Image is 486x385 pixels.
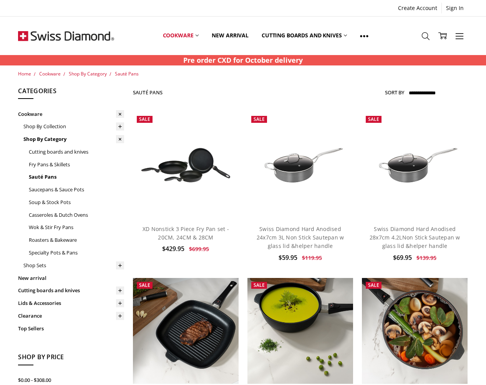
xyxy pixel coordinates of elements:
[362,112,468,218] a: Swiss Diamond Hard Anodised 28x7cm 4.2LNon Stick Sautepan w glass lid &helper handle
[247,112,353,218] a: Swiss Diamond Hard Anodised 24x7cm 3L Non Stick Sautepan w glass lid &helper handle
[133,89,163,95] h1: Sauté Pans
[29,183,124,196] a: Saucepans & Sauce Pots
[143,225,229,241] a: XD Nonstick 3 Piece Fry Pan set - 20CM, 24CM & 28CM
[257,225,344,250] a: Swiss Diamond Hard Anodised 24x7cm 3L Non Stick Sautepan w glass lid &helper handle
[362,130,468,201] img: Swiss Diamond Hard Anodised 28x7cm 4.2LNon Stick Sautepan w glass lid &helper handle
[29,221,124,234] a: Wok & Stir Fry Pans
[29,146,124,158] a: Cutting boards and knives
[18,352,124,365] h5: Shop By Price
[162,244,184,253] span: $429.95
[18,86,124,99] h5: Categories
[353,18,375,53] a: Show All
[393,253,412,262] span: $69.95
[302,254,322,261] span: $119.95
[23,120,124,133] a: Shop By Collection
[254,116,265,122] span: Sale
[254,282,265,288] span: Sale
[29,209,124,221] a: Casseroles & Dutch Ovens
[18,297,124,310] a: Lids & Accessories
[133,112,239,218] a: XD Nonstick 3 Piece Fry Pan set - 20CM, 24CM & 28CM
[189,245,209,253] span: $699.95
[18,108,124,121] a: Cookware
[23,133,124,146] a: Shop By Category
[247,130,353,201] img: Swiss Diamond Hard Anodised 24x7cm 3L Non Stick Sautepan w glass lid &helper handle
[29,246,124,259] a: Specialty Pots & Pans
[29,234,124,246] a: Roasters & Bakeware
[368,116,379,122] span: Sale
[156,18,206,53] a: Cookware
[368,282,379,288] span: Sale
[18,310,124,322] a: Clearance
[139,116,150,122] span: Sale
[205,18,255,53] a: New arrival
[29,196,124,209] a: Soup & Stock Pots
[133,278,239,384] img: XD Induction 28 x 4cm square GRILL PAN w/Detachable Handle
[247,278,353,384] img: XD Induction 28 x 7.5cm Deep SAUTE PAN w/Detachable Handle
[416,254,436,261] span: $139.95
[255,18,354,53] a: Cutting boards and knives
[279,253,297,262] span: $59.95
[39,70,61,77] a: Cookware
[183,55,303,65] strong: Pre order CXD for October delivery
[29,158,124,171] a: Fry Pans & Skillets
[394,3,441,13] a: Create Account
[362,278,468,384] img: XD Induction 24 x 7.5cm Deep SAUTE PAN w/Detachable Handle
[385,86,404,99] label: Sort By
[29,171,124,183] a: Sauté Pans
[370,225,460,250] a: Swiss Diamond Hard Anodised 28x7cm 4.2LNon Stick Sautepan w glass lid &helper handle
[18,284,124,297] a: Cutting boards and knives
[69,70,107,77] a: Shop By Category
[139,282,150,288] span: Sale
[18,70,31,77] a: Home
[115,70,139,77] a: Sauté Pans
[18,17,114,55] img: Free Shipping On Every Order
[18,272,124,285] a: New arrival
[133,139,239,192] img: XD Nonstick 3 Piece Fry Pan set - 20CM, 24CM & 28CM
[442,3,468,13] a: Sign In
[23,259,124,272] a: Shop Sets
[18,322,124,335] a: Top Sellers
